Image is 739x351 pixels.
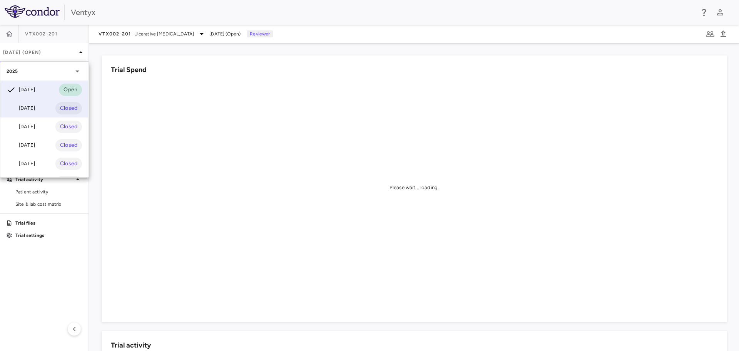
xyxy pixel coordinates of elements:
[0,62,88,81] div: 2025
[7,85,35,94] div: [DATE]
[7,122,35,131] div: [DATE]
[7,68,18,75] p: 2025
[55,160,82,168] span: Closed
[7,141,35,150] div: [DATE]
[55,141,82,149] span: Closed
[59,86,82,94] span: Open
[55,104,82,113] span: Closed
[7,104,35,113] div: [DATE]
[55,123,82,131] span: Closed
[7,159,35,168] div: [DATE]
